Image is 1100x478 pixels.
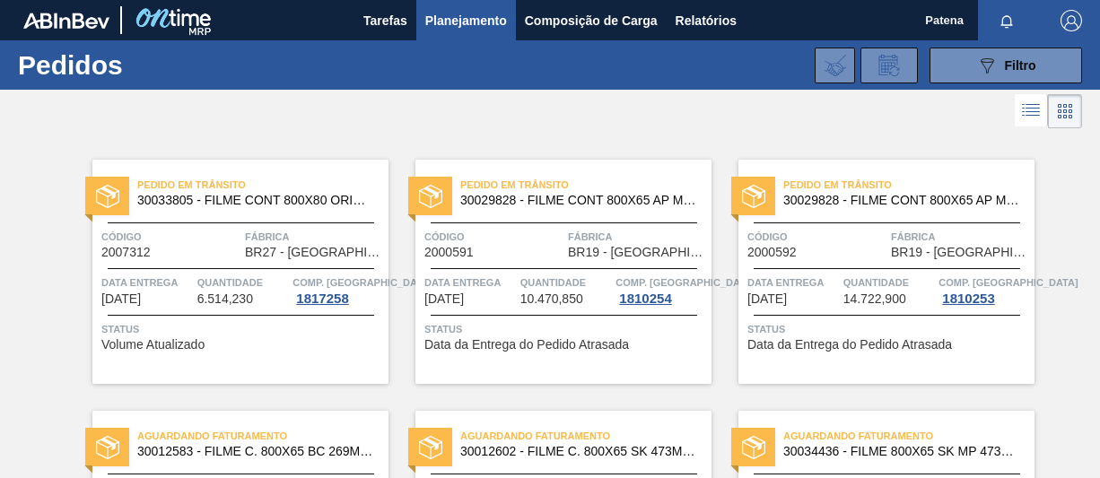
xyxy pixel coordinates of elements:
span: Quantidade [520,274,612,291]
span: Fábrica [245,228,384,246]
span: 2000591 [424,246,474,259]
div: Visão em Cards [1048,94,1082,128]
span: 6.514,230 [197,292,253,306]
div: 1817258 [292,291,352,306]
span: Data da Entrega do Pedido Atrasada [747,338,952,352]
a: Comp. [GEOGRAPHIC_DATA]1817258 [292,274,384,306]
button: Notificações [978,8,1035,33]
span: Fábrica [891,228,1030,246]
span: 30012602 - FILME C. 800X65 SK 473ML C12 429 [460,445,697,458]
span: Planejamento [425,10,507,31]
span: Data da Entrega do Pedido Atrasada [424,338,629,352]
span: Quantidade [197,274,289,291]
span: Pedido em Trânsito [460,176,712,194]
span: Código [101,228,240,246]
img: status [96,185,119,208]
span: Pedido em Trânsito [137,176,388,194]
img: status [419,185,442,208]
span: Tarefas [363,10,407,31]
span: Status [101,320,384,338]
span: Aguardando Faturamento [137,427,388,445]
img: status [742,185,765,208]
a: statusPedido em Trânsito30033805 - FILME CONT 800X80 ORIG 473 MP C12 429Código2007312FábricaBR27 ... [65,160,388,384]
span: Quantidade [843,274,935,291]
div: Importar Negociações dos Pedidos [815,48,855,83]
span: 2007312 [101,246,151,259]
span: Aguardando Faturamento [460,427,712,445]
span: Composição de Carga [525,10,658,31]
span: Volume Atualizado [101,338,205,352]
span: 30029828 - FILME CONT 800X65 AP MP 473 C12 429 [783,194,1020,207]
span: Filtro [1005,58,1036,73]
span: BR19 - Nova Rio [568,246,707,259]
span: Comp. Carga [615,274,755,291]
div: 1810253 [938,291,998,306]
span: Status [747,320,1030,338]
h1: Pedidos [18,55,264,75]
span: 10.470,850 [520,292,583,306]
div: 1810254 [615,291,675,306]
span: Data entrega [747,274,839,291]
span: 04/09/2025 [747,292,787,306]
span: 30033805 - FILME CONT 800X80 ORIG 473 MP C12 429 [137,194,374,207]
span: BR19 - Nova Rio [891,246,1030,259]
span: 04/09/2025 [424,292,464,306]
img: status [419,436,442,459]
span: Data entrega [101,274,193,291]
div: Solicitação de Revisão de Pedidos [860,48,918,83]
span: Relatórios [676,10,737,31]
span: Data entrega [424,274,516,291]
span: Código [747,228,886,246]
span: BR27 - Nova Minas [245,246,384,259]
a: Comp. [GEOGRAPHIC_DATA]1810254 [615,274,707,306]
span: Comp. Carga [292,274,432,291]
span: 2000592 [747,246,797,259]
span: 14.722,900 [843,292,906,306]
span: 30012583 - FILME C. 800X65 BC 269ML MP C15 429 [137,445,374,458]
img: TNhmsLtSVTkK8tSr43FrP2fwEKptu5GPRR3wAAAABJRU5ErkJggg== [23,13,109,29]
img: Logout [1061,10,1082,31]
span: Comp. Carga [938,274,1078,291]
span: Fábrica [568,228,707,246]
span: 16/08/2025 [101,292,141,306]
span: Código [424,228,563,246]
span: 30029828 - FILME CONT 800X65 AP MP 473 C12 429 [460,194,697,207]
div: Visão em Lista [1015,94,1048,128]
span: Aguardando Faturamento [783,427,1035,445]
span: 30034436 - FILME 800X65 SK MP 473ML C12 [783,445,1020,458]
span: Pedido em Trânsito [783,176,1035,194]
img: status [96,436,119,459]
button: Filtro [930,48,1082,83]
a: statusPedido em Trânsito30029828 - FILME CONT 800X65 AP MP 473 C12 429Código2000592FábricaBR19 - ... [712,160,1035,384]
a: Comp. [GEOGRAPHIC_DATA]1810253 [938,274,1030,306]
span: Status [424,320,707,338]
img: status [742,436,765,459]
a: statusPedido em Trânsito30029828 - FILME CONT 800X65 AP MP 473 C12 429Código2000591FábricaBR19 - ... [388,160,712,384]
